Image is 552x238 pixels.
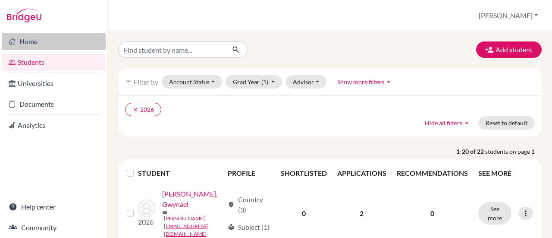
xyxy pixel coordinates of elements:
a: [PERSON_NAME], Gwynael [162,189,223,209]
th: SEE MORE [473,163,538,184]
i: clear [132,107,138,113]
div: Subject (1) [228,222,270,232]
div: Country (3) [228,194,270,215]
a: Universities [2,75,106,92]
i: filter_list [125,78,132,85]
span: mail [162,210,167,215]
img: Bridge-U [7,9,41,22]
span: (1) [261,78,268,86]
span: students on page 1 [485,147,542,156]
span: local_library [228,224,235,231]
th: PROFILE [223,163,276,184]
i: arrow_drop_up [462,118,471,127]
button: [PERSON_NAME] [475,7,542,24]
span: Show more filters [337,78,384,86]
a: Documents [2,95,106,113]
button: Hide all filtersarrow_drop_up [417,116,478,130]
th: RECOMMENDATIONS [392,163,473,184]
p: 0 [397,208,468,219]
a: Students [2,54,106,71]
span: Hide all filters [425,119,462,127]
th: APPLICATIONS [332,163,392,184]
a: Home [2,33,106,50]
button: Grad Year(1) [226,75,282,89]
button: See more [478,202,511,225]
i: arrow_drop_up [384,77,393,86]
strong: 1-20 of 22 [456,147,485,156]
span: Filter by [134,78,158,86]
button: Add student [476,41,542,58]
p: 2026 [138,217,155,227]
img: Agcaoili, Gwynael [138,200,155,217]
a: Analytics [2,117,106,134]
button: Show more filtersarrow_drop_up [330,75,400,89]
th: SHORTLISTED [276,163,332,184]
button: Reset to default [478,116,535,130]
a: Help center [2,198,106,216]
input: Find student by name... [118,41,225,58]
th: STUDENT [138,163,222,184]
a: Community [2,219,106,236]
button: Account Status [162,75,222,89]
a: [PERSON_NAME][EMAIL_ADDRESS][DOMAIN_NAME] [164,215,223,238]
span: location_on [228,201,235,208]
button: clear2026 [125,103,161,116]
button: Advisor [285,75,326,89]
